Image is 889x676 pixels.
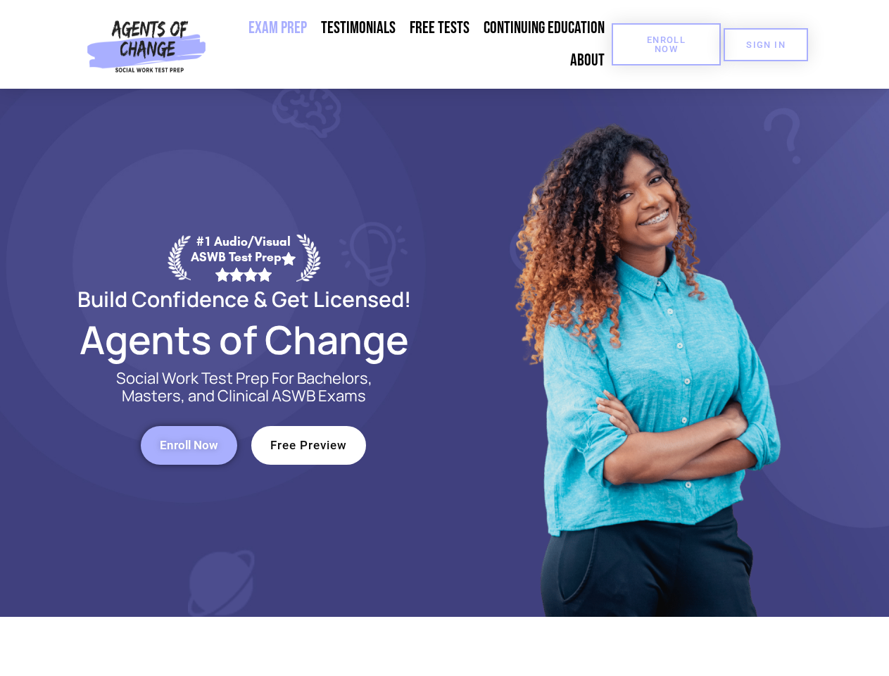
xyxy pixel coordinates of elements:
a: Enroll Now [612,23,721,65]
h2: Agents of Change [44,323,445,356]
p: Social Work Test Prep For Bachelors, Masters, and Clinical ASWB Exams [100,370,389,405]
a: Enroll Now [141,426,237,465]
a: Free Preview [251,426,366,465]
a: Free Tests [403,12,477,44]
h2: Build Confidence & Get Licensed! [44,289,445,309]
a: Continuing Education [477,12,612,44]
span: SIGN IN [746,40,786,49]
a: Exam Prep [241,12,314,44]
span: Free Preview [270,439,347,451]
a: Testimonials [314,12,403,44]
span: Enroll Now [634,35,698,54]
img: Website Image 1 (1) [505,89,786,617]
nav: Menu [212,12,612,77]
span: Enroll Now [160,439,218,451]
div: #1 Audio/Visual ASWB Test Prep [191,234,296,281]
a: About [563,44,612,77]
a: SIGN IN [724,28,808,61]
